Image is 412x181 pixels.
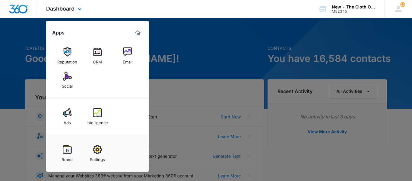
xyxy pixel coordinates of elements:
a: Email [116,44,139,67]
a: Intelligence [86,105,109,128]
div: account name [332,5,376,9]
div: Social [62,81,73,89]
a: Ads [56,105,79,128]
span: Dashboard [46,5,74,12]
div: Settings [90,154,105,162]
a: Brand [56,142,79,165]
div: Ads [64,117,71,125]
span: 13 [400,2,405,7]
a: Settings [86,142,109,165]
a: Marketing 360® Dashboard [133,28,143,38]
div: CRM [93,57,102,64]
div: Brand [62,154,73,162]
a: Reputation [56,44,79,67]
div: account id [332,9,376,14]
a: CRM [86,44,109,67]
div: notifications count [400,2,405,7]
div: Intelligence [87,117,108,125]
div: Email [123,57,132,64]
h2: Apps [52,30,65,36]
div: Reputation [57,57,77,64]
a: Social [56,69,79,92]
